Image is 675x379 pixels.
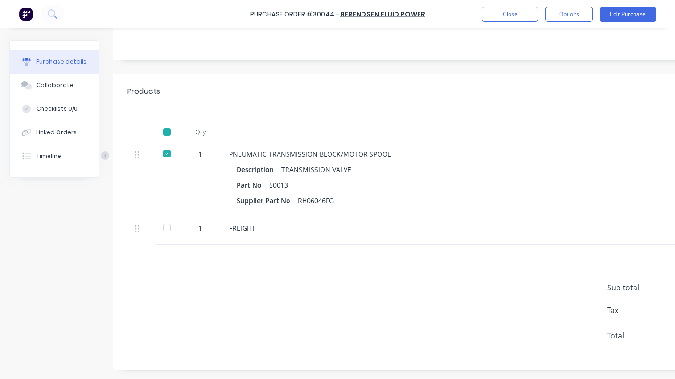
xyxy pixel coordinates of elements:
button: Edit Purchase [600,7,656,22]
div: Description [237,163,281,176]
div: Part No [237,178,269,192]
div: Purchase Order #30044 - [250,9,339,19]
div: RH06046FG [298,194,334,207]
div: 1 [187,149,214,159]
div: 1 [187,223,214,233]
button: Timeline [10,144,99,168]
a: BERENDSEN FLUID POWER [340,9,425,19]
img: Factory [19,7,33,21]
div: Purchase details [36,58,87,66]
div: TRANSMISSION VALVE [281,163,351,176]
button: Linked Orders [10,121,99,144]
div: Qty [179,123,222,141]
button: Close [482,7,538,22]
div: 50013 [269,178,288,192]
div: Linked Orders [36,128,77,137]
button: Checklists 0/0 [10,97,99,121]
div: Timeline [36,152,61,160]
div: Products [127,86,160,97]
button: Purchase details [10,50,99,74]
div: Collaborate [36,81,74,90]
button: Collaborate [10,74,99,97]
button: Options [545,7,593,22]
div: Supplier Part No [237,194,298,207]
div: Checklists 0/0 [36,105,78,113]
